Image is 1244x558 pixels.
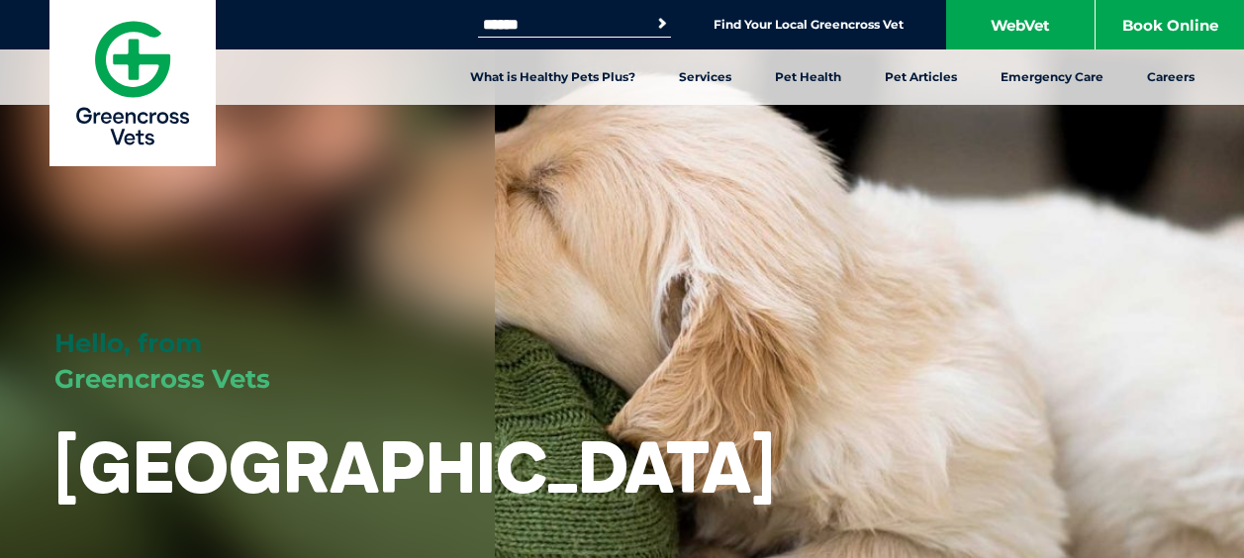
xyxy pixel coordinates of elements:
[979,49,1125,105] a: Emergency Care
[54,427,775,506] h1: [GEOGRAPHIC_DATA]
[1125,49,1216,105] a: Careers
[652,14,672,34] button: Search
[863,49,979,105] a: Pet Articles
[54,363,270,395] span: Greencross Vets
[753,49,863,105] a: Pet Health
[448,49,657,105] a: What is Healthy Pets Plus?
[714,17,904,33] a: Find Your Local Greencross Vet
[657,49,753,105] a: Services
[54,327,202,359] span: Hello, from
